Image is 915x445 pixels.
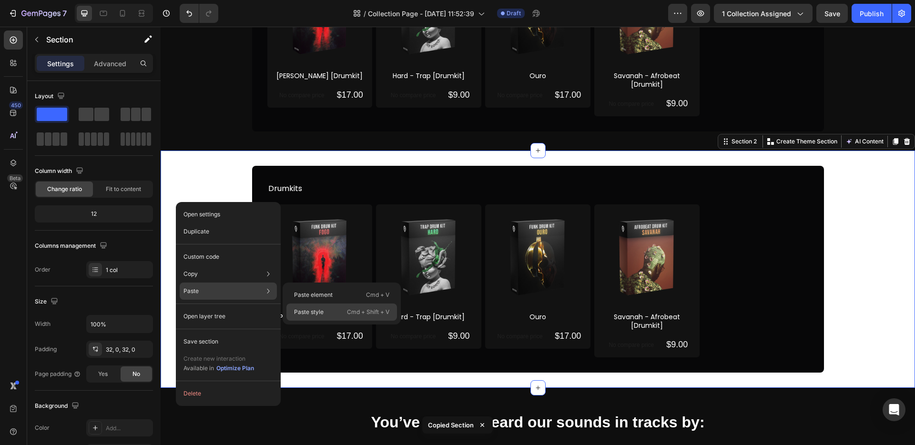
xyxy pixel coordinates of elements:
div: $17.00 [393,303,421,316]
p: No compare price [337,66,382,71]
button: Optimize Plan [216,364,254,373]
div: Page padding [35,370,81,378]
a: Hard - Trap [Drumkit] [221,44,315,54]
p: Duplicate [183,227,209,236]
span: / [364,9,366,19]
a: Savanah - Afrobeat [Drumkit] [439,285,533,304]
a: Savanah - Afrobeat [Drumkit] [439,183,533,277]
p: Copied Section [428,420,474,430]
p: Paste [183,287,199,295]
p: Settings [47,59,74,69]
p: Paste style [294,308,324,316]
div: 1 col [106,266,151,274]
div: Background [35,400,81,413]
p: No compare price [230,307,275,313]
p: Open layer tree [183,312,225,321]
div: Undo/Redo [180,4,218,23]
a: Ouro [330,183,424,277]
div: $17.00 [175,62,203,75]
p: No compare price [119,307,164,313]
p: Save section [183,337,218,346]
a: Fogo - Funk [Drumkit] [112,183,206,277]
p: Drumkits [108,155,647,169]
div: $17.00 [175,303,203,316]
p: No compare price [448,74,493,80]
button: Publish [852,4,892,23]
p: Custom code [183,253,219,261]
span: 1 collection assigned [722,9,791,19]
div: Color [35,424,50,432]
div: Width [35,320,51,328]
span: Collection Page - [DATE] 11:52:39 [368,9,474,19]
span: Yes [98,370,108,378]
iframe: Design area [161,27,915,445]
button: Save [816,4,848,23]
span: Fit to content [106,185,141,193]
div: $9.00 [287,62,310,75]
button: 1 collection assigned [714,4,813,23]
div: Open Intercom Messenger [883,398,905,421]
span: Available in [183,364,214,372]
p: No compare price [337,307,382,313]
a: Ouro [330,285,424,295]
div: 12 [37,207,151,221]
button: 7 [4,4,71,23]
div: Padding [35,345,57,354]
div: Size [35,295,60,308]
span: Change ratio [47,185,82,193]
div: $9.00 [287,303,310,316]
a: Savanah - Afrobeat [Drumkit] [439,44,533,63]
p: Advanced [94,59,126,69]
button: Delete [180,385,277,402]
div: 32, 0, 32, 0 [106,345,151,354]
p: Cmd + V [366,290,389,300]
a: Ouro [330,44,424,54]
span: Draft [507,9,521,18]
span: Save [824,10,840,18]
a: [PERSON_NAME] [Drumkit] [112,285,206,295]
div: Layout [35,90,67,103]
div: Optimize Plan [216,364,254,373]
div: Columns management [35,240,109,253]
p: No compare price [230,66,275,71]
div: 450 [9,101,23,109]
div: $17.00 [393,62,421,75]
p: 7 [62,8,67,19]
a: Hard - Trap [Drumkit] [221,183,315,277]
p: Section [46,34,124,45]
div: Beta [7,174,23,182]
p: Open settings [183,210,220,219]
span: No [132,370,140,378]
div: Column width [35,165,85,178]
div: $9.00 [505,71,528,83]
p: Cmd + Shift + V [347,307,389,317]
p: Create new interaction [183,354,254,364]
p: No compare price [448,315,493,321]
div: $9.00 [505,312,528,324]
button: AI Content [683,109,725,121]
p: Paste element [294,291,333,299]
div: Order [35,265,51,274]
div: Section 2 [569,111,598,119]
strong: You’ve already heard our sounds in tracks by: [210,387,544,404]
a: Hard - Trap [Drumkit] [221,285,315,295]
p: Copy [183,270,198,278]
p: Create Theme Section [616,111,677,119]
input: Auto [87,315,152,333]
div: Add... [106,424,151,433]
div: Publish [860,9,884,19]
